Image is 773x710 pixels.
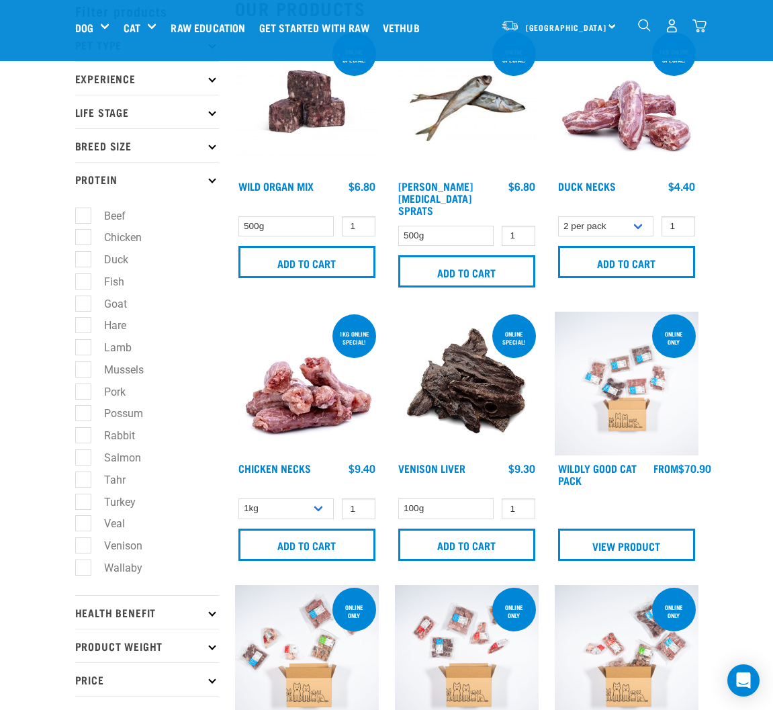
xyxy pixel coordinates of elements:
[332,324,376,352] div: 1kg online special!
[727,664,760,697] div: Open Intercom Messenger
[508,462,535,474] div: $9.30
[235,312,379,455] img: Pile Of Chicken Necks For Pets
[238,529,375,561] input: Add to cart
[395,312,539,455] img: Pile Of Venison Liver For Pets
[167,1,255,54] a: Raw Education
[75,629,219,662] p: Product Weight
[558,246,695,278] input: Add to cart
[83,384,131,400] label: Pork
[668,180,695,192] div: $4.40
[83,339,137,356] label: Lamb
[238,246,375,278] input: Add to cart
[83,296,132,312] label: Goat
[83,229,147,246] label: Chicken
[83,449,146,466] label: Salmon
[558,183,616,189] a: Duck Necks
[75,128,219,162] p: Breed Size
[256,1,379,54] a: Get started with Raw
[83,472,131,488] label: Tahr
[508,180,535,192] div: $6.80
[692,19,707,33] img: home-icon@2x.png
[653,465,678,471] span: FROM
[379,1,430,54] a: Vethub
[398,183,473,213] a: [PERSON_NAME][MEDICAL_DATA] Sprats
[75,95,219,128] p: Life Stage
[502,226,535,247] input: 1
[238,465,311,471] a: Chicken Necks
[398,529,535,561] input: Add to cart
[652,597,696,625] div: Online Only
[349,462,375,474] div: $9.40
[652,324,696,352] div: ONLINE ONLY
[638,19,651,32] img: home-icon-1@2x.png
[526,25,607,30] span: [GEOGRAPHIC_DATA]
[83,317,132,334] label: Hare
[558,529,695,561] a: View Product
[398,255,535,287] input: Add to cart
[124,19,140,36] a: Cat
[83,560,148,576] label: Wallaby
[662,216,695,237] input: 1
[342,216,375,237] input: 1
[75,61,219,95] p: Experience
[665,19,679,33] img: user.png
[238,183,314,189] a: Wild Organ Mix
[558,465,637,483] a: Wildly Good Cat Pack
[83,427,140,444] label: Rabbit
[83,515,130,532] label: Veal
[75,595,219,629] p: Health Benefit
[395,30,539,173] img: Jack Mackarel Sparts Raw Fish For Dogs
[75,19,93,36] a: Dog
[83,494,141,511] label: Turkey
[75,662,219,696] p: Price
[83,273,130,290] label: Fish
[492,324,536,352] div: ONLINE SPECIAL!
[83,251,134,268] label: Duck
[653,462,711,474] div: $70.90
[502,498,535,519] input: 1
[332,597,376,625] div: Online Only
[342,498,375,519] input: 1
[398,465,465,471] a: Venison Liver
[349,180,375,192] div: $6.80
[83,208,131,224] label: Beef
[83,361,149,378] label: Mussels
[235,30,379,173] img: Wild Organ Mix
[555,312,698,455] img: Cat 0 2sec
[501,19,519,32] img: van-moving.png
[555,30,698,173] img: Pile Of Duck Necks For Pets
[83,537,148,554] label: Venison
[83,405,148,422] label: Possum
[492,597,536,625] div: Online Only
[75,162,219,195] p: Protein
